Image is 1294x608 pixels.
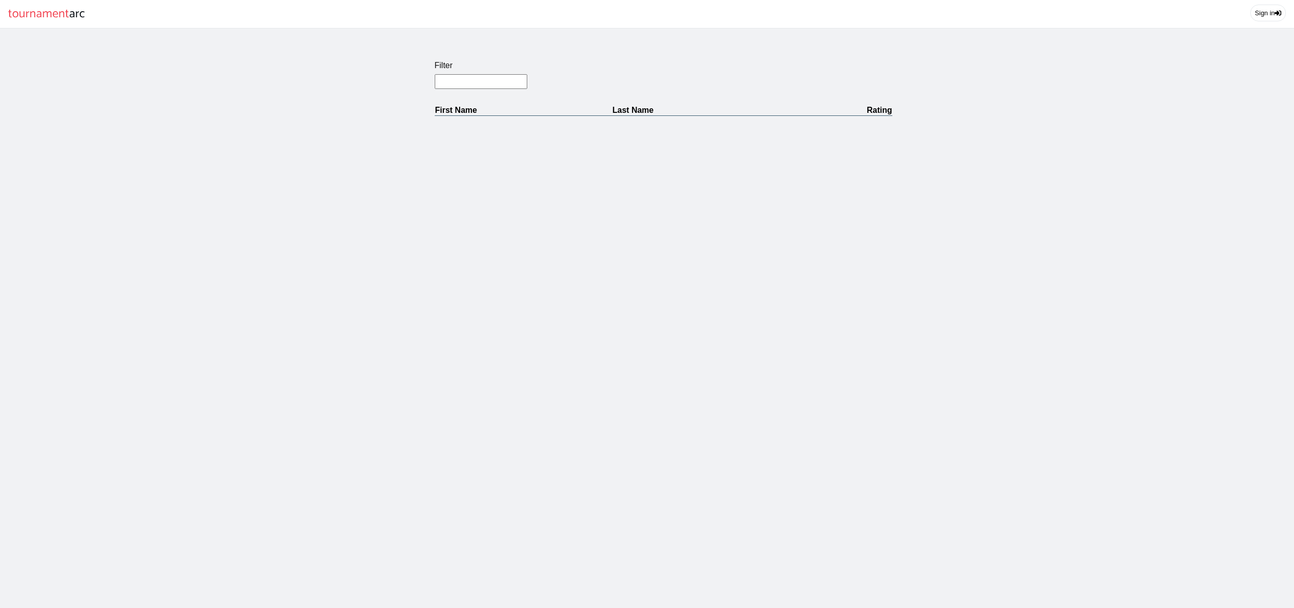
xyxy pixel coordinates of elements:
[8,4,85,24] a: tournamentarc
[69,4,85,24] span: arc
[1250,5,1286,21] a: Sign in
[8,4,69,24] span: tournament
[435,105,612,116] th: First Name
[786,105,892,116] th: Rating
[435,61,892,70] label: Filter
[612,105,786,116] th: Last Name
